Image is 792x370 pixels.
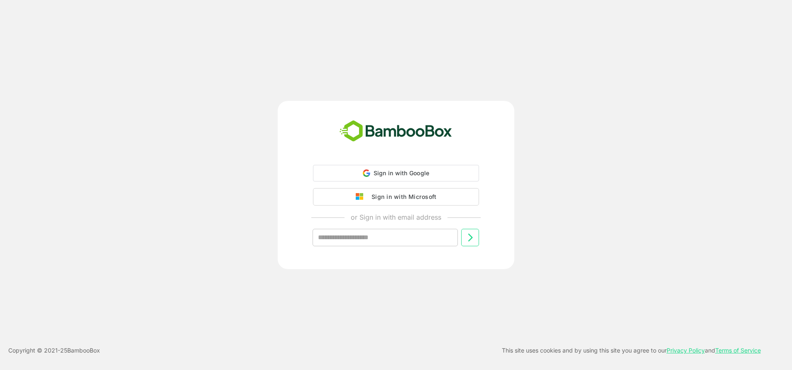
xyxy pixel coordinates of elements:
div: Sign in with Google [313,165,479,181]
p: This site uses cookies and by using this site you agree to our and [502,345,761,355]
a: Privacy Policy [667,347,705,354]
div: Sign in with Microsoft [367,191,436,202]
img: bamboobox [335,118,457,145]
button: Sign in with Microsoft [313,188,479,206]
img: google [356,193,367,201]
p: Copyright © 2021- 25 BambooBox [8,345,100,355]
span: Sign in with Google [374,169,430,176]
p: or Sign in with email address [351,212,441,222]
a: Terms of Service [715,347,761,354]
